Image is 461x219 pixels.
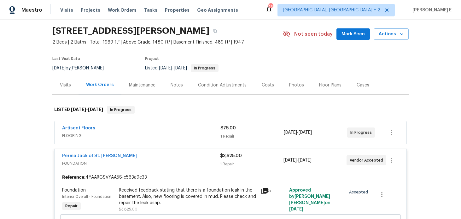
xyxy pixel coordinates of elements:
[71,107,86,112] span: [DATE]
[283,158,297,163] span: [DATE]
[298,158,312,163] span: [DATE]
[71,107,103,112] span: -
[209,25,221,37] button: Copy Address
[62,160,220,167] span: FOUNDATION
[283,157,312,163] span: -
[336,28,370,40] button: Mark Seen
[54,106,103,114] h6: LISTED
[159,66,187,70] span: -
[197,7,238,13] span: Geo Assignments
[52,28,209,34] h2: [STREET_ADDRESS][PERSON_NAME]
[62,174,85,181] b: Reference:
[144,8,157,12] span: Tasks
[52,39,283,45] span: 2 Beds | 2 Baths | Total: 1969 ft² | Above Grade: 1480 ft² | Basement Finished: 489 ft² | 1947
[174,66,187,70] span: [DATE]
[289,207,303,211] span: [DATE]
[129,82,155,88] div: Maintenance
[284,130,297,135] span: [DATE]
[289,82,304,88] div: Photos
[294,31,333,37] span: Not seen today
[86,82,114,88] div: Work Orders
[52,57,80,61] span: Last Visit Date
[261,187,285,195] div: 5
[220,161,283,167] div: 1 Repair
[165,7,190,13] span: Properties
[268,4,273,10] div: 26
[119,207,137,211] span: $3,625.00
[119,187,257,206] div: Received feedback stating that there is a foundation leak in the basement. Also, new flooring is ...
[289,188,330,211] span: Approved by [PERSON_NAME] [PERSON_NAME] on
[410,7,452,13] span: [PERSON_NAME] E
[52,66,66,70] span: [DATE]
[171,82,183,88] div: Notes
[198,82,247,88] div: Condition Adjustments
[191,66,218,70] span: In Progress
[220,133,284,139] div: 1 Repair
[62,188,86,192] span: Foundation
[145,66,219,70] span: Listed
[62,154,137,158] a: Perma Jack of St. [PERSON_NAME]
[159,66,172,70] span: [DATE]
[62,133,220,139] span: FLOORING
[220,154,242,158] span: $3,625.00
[349,189,371,195] span: Accepted
[341,30,365,38] span: Mark Seen
[319,82,341,88] div: Floor Plans
[60,82,71,88] div: Visits
[350,129,374,136] span: In Progress
[283,7,380,13] span: [GEOGRAPHIC_DATA], [GEOGRAPHIC_DATA] + 2
[81,7,100,13] span: Projects
[350,157,386,163] span: Vendor Accepted
[374,28,409,40] button: Actions
[357,82,369,88] div: Cases
[262,82,274,88] div: Costs
[62,195,111,198] span: Interior Overall - Foundation
[63,203,80,209] span: Repair
[52,64,111,72] div: by [PERSON_NAME]
[108,7,137,13] span: Work Orders
[284,129,312,136] span: -
[379,30,404,38] span: Actions
[60,7,73,13] span: Visits
[21,7,42,13] span: Maestro
[52,100,409,120] div: LISTED [DATE]-[DATE]In Progress
[88,107,103,112] span: [DATE]
[145,57,159,61] span: Project
[299,130,312,135] span: [DATE]
[55,172,406,183] div: 4YAARGSVYAA5S-c563a9e33
[220,126,236,130] span: $75.00
[62,126,95,130] a: Artisent Floors
[108,107,134,113] span: In Progress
